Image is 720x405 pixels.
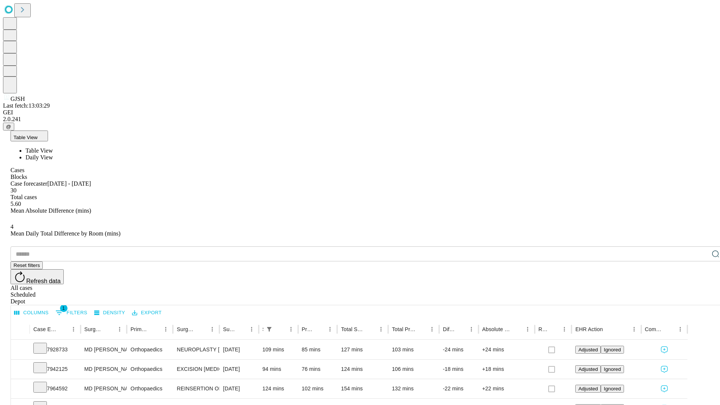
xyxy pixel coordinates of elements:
[13,135,37,140] span: Table View
[275,324,286,334] button: Sort
[416,324,427,334] button: Sort
[512,324,522,334] button: Sort
[341,340,384,359] div: 127 mins
[559,324,570,334] button: Menu
[262,360,294,379] div: 94 mins
[575,326,603,332] div: EHR Action
[302,360,334,379] div: 76 mins
[3,116,717,123] div: 2.0.241
[392,379,435,398] div: 132 mins
[12,307,51,319] button: Select columns
[575,346,601,354] button: Adjusted
[522,324,533,334] button: Menu
[196,324,207,334] button: Sort
[538,326,548,332] div: Resolved in EHR
[365,324,376,334] button: Sort
[482,360,531,379] div: +18 mins
[482,326,511,332] div: Absolute Difference
[10,180,47,187] span: Case forecaster
[15,343,26,357] button: Expand
[25,147,53,154] span: Table View
[482,379,531,398] div: +22 mins
[341,379,384,398] div: 154 mins
[84,340,123,359] div: MD [PERSON_NAME] [PERSON_NAME]
[177,379,215,398] div: REINSERTION OF RUPTURED BICEP OR TRICEP TENDON DISTAL
[160,324,171,334] button: Menu
[104,324,114,334] button: Sort
[392,340,435,359] div: 103 mins
[264,324,274,334] button: Show filters
[604,347,621,352] span: Ignored
[601,385,624,393] button: Ignored
[26,278,61,284] span: Refresh data
[114,324,125,334] button: Menu
[302,340,334,359] div: 85 mins
[10,201,21,207] span: 5.60
[3,123,14,130] button: @
[177,340,215,359] div: NEUROPLASTY [MEDICAL_DATA] AT [GEOGRAPHIC_DATA]
[68,324,79,334] button: Menu
[392,326,415,332] div: Total Predicted Duration
[10,187,16,193] span: 30
[54,307,89,319] button: Show filters
[177,360,215,379] div: EXCISION [MEDICAL_DATA] WRIST
[427,324,437,334] button: Menu
[3,109,717,116] div: GEI
[578,366,598,372] span: Adjusted
[443,360,475,379] div: -18 mins
[25,154,53,160] span: Daily View
[664,324,675,334] button: Sort
[15,363,26,376] button: Expand
[130,307,163,319] button: Export
[443,340,475,359] div: -24 mins
[15,382,26,396] button: Expand
[223,360,255,379] div: [DATE]
[604,324,614,334] button: Sort
[578,347,598,352] span: Adjusted
[10,207,91,214] span: Mean Absolute Difference (mins)
[207,324,217,334] button: Menu
[443,379,475,398] div: -22 mins
[33,326,57,332] div: Case Epic Id
[302,326,314,332] div: Predicted In Room Duration
[578,386,598,391] span: Adjusted
[10,223,13,230] span: 4
[466,324,477,334] button: Menu
[177,326,195,332] div: Surgery Name
[443,326,455,332] div: Difference
[130,379,169,398] div: Orthopaedics
[549,324,559,334] button: Sort
[341,326,364,332] div: Total Scheduled Duration
[604,386,621,391] span: Ignored
[13,262,40,268] span: Reset filters
[10,269,64,284] button: Refresh data
[264,324,274,334] div: 1 active filter
[601,365,624,373] button: Ignored
[575,385,601,393] button: Adjusted
[482,340,531,359] div: +24 mins
[286,324,296,334] button: Menu
[84,360,123,379] div: MD [PERSON_NAME] [PERSON_NAME]
[10,194,37,200] span: Total cases
[262,340,294,359] div: 109 mins
[150,324,160,334] button: Sort
[575,365,601,373] button: Adjusted
[84,379,123,398] div: MD [PERSON_NAME] [PERSON_NAME]
[246,324,257,334] button: Menu
[604,366,621,372] span: Ignored
[60,304,67,312] span: 1
[33,379,77,398] div: 7964592
[314,324,325,334] button: Sort
[92,307,127,319] button: Density
[10,261,43,269] button: Reset filters
[376,324,386,334] button: Menu
[47,180,91,187] span: [DATE] - [DATE]
[223,379,255,398] div: [DATE]
[10,96,25,102] span: GJSH
[325,324,335,334] button: Menu
[10,230,120,237] span: Mean Daily Total Difference by Room (mins)
[262,379,294,398] div: 124 mins
[601,346,624,354] button: Ignored
[130,360,169,379] div: Orthopaedics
